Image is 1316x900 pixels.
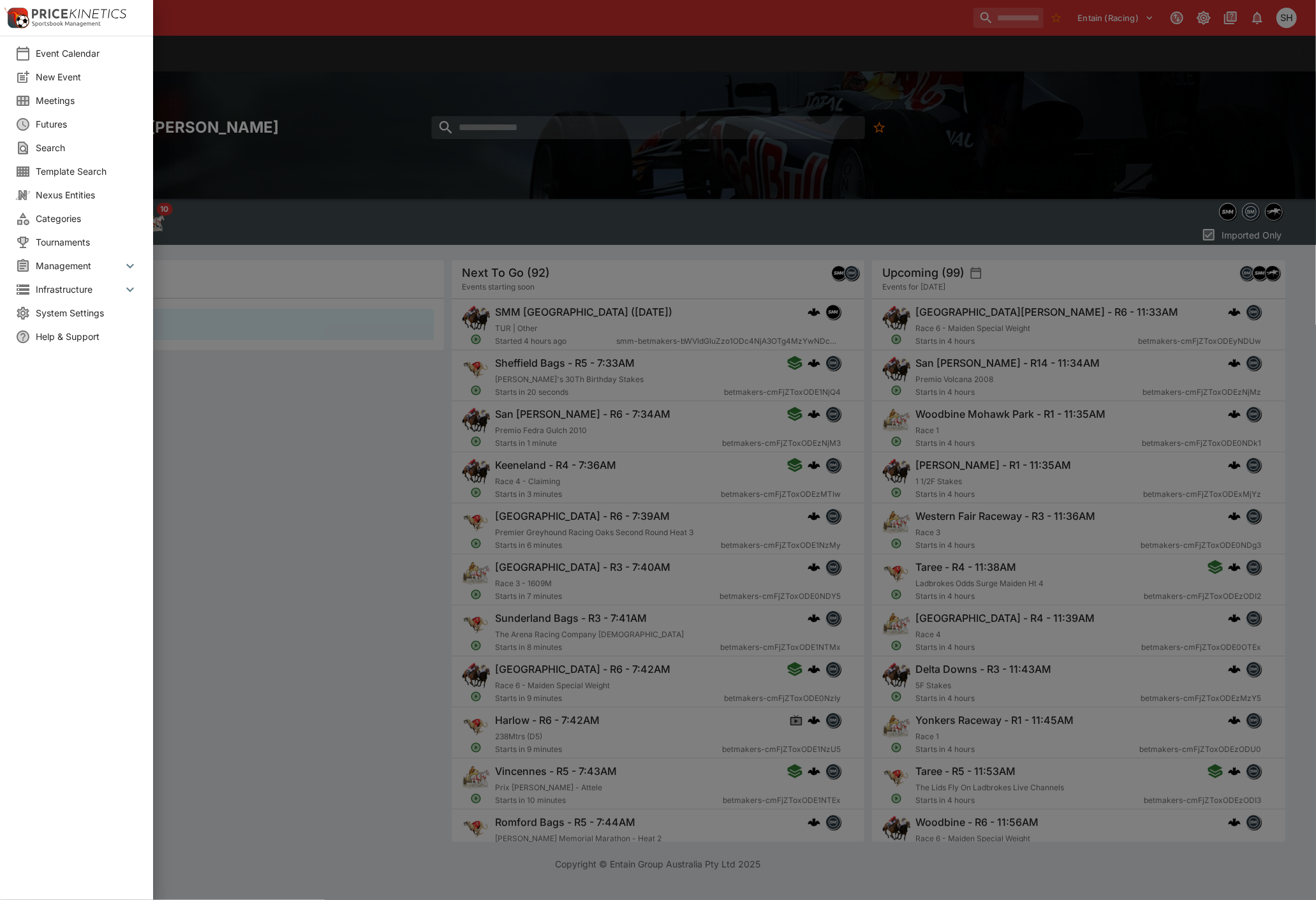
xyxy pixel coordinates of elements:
[36,117,138,131] span: Futures
[36,94,138,107] span: Meetings
[32,21,101,27] img: Sportsbook Management
[36,283,122,296] span: Infrastructure
[36,235,138,249] span: Tournaments
[36,70,138,84] span: New Event
[36,330,138,343] span: Help & Support
[36,165,138,178] span: Template Search
[36,306,138,320] span: System Settings
[4,5,29,31] img: PriceKinetics Logo
[36,47,138,60] span: Event Calendar
[32,9,126,18] img: PriceKinetics
[36,141,138,154] span: Search
[36,188,138,202] span: Nexus Entities
[36,212,138,225] span: Categories
[36,259,122,272] span: Management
